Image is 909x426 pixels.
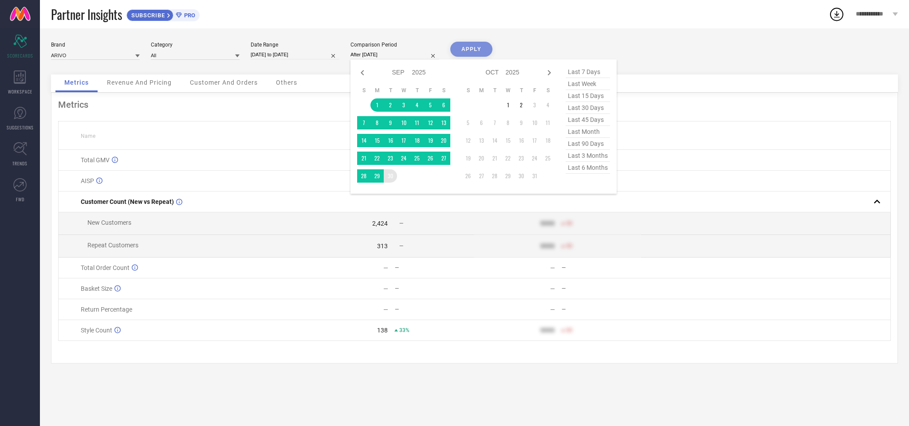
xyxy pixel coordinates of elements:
[395,285,474,292] div: —
[397,98,410,112] td: Wed Sep 03 2025
[461,169,475,183] td: Sun Oct 26 2025
[541,98,555,112] td: Sat Oct 04 2025
[410,87,424,94] th: Thursday
[515,98,528,112] td: Thu Oct 02 2025
[81,306,132,313] span: Return Percentage
[107,79,172,86] span: Revenue And Pricing
[541,152,555,165] td: Sat Oct 25 2025
[58,99,891,110] div: Metrics
[357,116,370,129] td: Sun Sep 07 2025
[357,134,370,147] td: Sun Sep 14 2025
[461,116,475,129] td: Sun Oct 05 2025
[566,78,610,90] span: last week
[251,42,339,48] div: Date Range
[383,264,388,271] div: —
[540,220,555,227] div: 9999
[501,169,515,183] td: Wed Oct 29 2025
[424,134,437,147] td: Fri Sep 19 2025
[566,90,610,102] span: last 15 days
[251,50,339,59] input: Select date range
[461,87,475,94] th: Sunday
[81,285,112,292] span: Basket Size
[81,156,110,164] span: Total GMV
[437,87,450,94] th: Saturday
[81,198,174,205] span: Customer Count (New vs Repeat)
[357,169,370,183] td: Sun Sep 28 2025
[501,98,515,112] td: Wed Oct 01 2025
[357,67,368,78] div: Previous month
[370,169,384,183] td: Mon Sep 29 2025
[410,134,424,147] td: Thu Sep 18 2025
[81,177,94,184] span: AISP
[397,116,410,129] td: Wed Sep 10 2025
[475,152,488,165] td: Mon Oct 20 2025
[437,152,450,165] td: Sat Sep 27 2025
[528,87,541,94] th: Friday
[562,265,641,271] div: —
[87,219,131,226] span: New Customers
[437,134,450,147] td: Sat Sep 20 2025
[550,264,555,271] div: —
[16,196,24,203] span: FWD
[12,160,28,167] span: TRENDS
[410,152,424,165] td: Thu Sep 25 2025
[151,42,240,48] div: Category
[541,87,555,94] th: Saturday
[566,150,610,162] span: last 3 months
[81,133,95,139] span: Name
[276,79,297,86] span: Others
[544,67,555,78] div: Next month
[501,152,515,165] td: Wed Oct 22 2025
[488,87,501,94] th: Tuesday
[829,6,845,22] div: Open download list
[488,134,501,147] td: Tue Oct 14 2025
[126,7,200,21] a: SUBSCRIBEPRO
[357,152,370,165] td: Sun Sep 21 2025
[384,116,397,129] td: Tue Sep 09 2025
[515,134,528,147] td: Thu Oct 16 2025
[540,242,555,250] div: 9999
[540,327,555,334] div: 9999
[566,126,610,138] span: last month
[399,327,409,333] span: 33%
[357,87,370,94] th: Sunday
[541,134,555,147] td: Sat Oct 18 2025
[377,327,388,334] div: 138
[7,124,34,131] span: SUGGESTIONS
[384,169,397,183] td: Tue Sep 30 2025
[7,52,33,59] span: SCORECARDS
[384,87,397,94] th: Tuesday
[437,116,450,129] td: Sat Sep 13 2025
[424,116,437,129] td: Fri Sep 12 2025
[182,12,195,19] span: PRO
[372,220,388,227] div: 2,424
[397,134,410,147] td: Wed Sep 17 2025
[528,116,541,129] td: Fri Oct 10 2025
[399,243,403,249] span: —
[528,152,541,165] td: Fri Oct 24 2025
[350,50,439,59] input: Select comparison period
[541,116,555,129] td: Sat Oct 11 2025
[370,98,384,112] td: Mon Sep 01 2025
[475,87,488,94] th: Monday
[81,264,130,271] span: Total Order Count
[515,116,528,129] td: Thu Oct 09 2025
[384,134,397,147] td: Tue Sep 16 2025
[566,138,610,150] span: last 90 days
[515,152,528,165] td: Thu Oct 23 2025
[8,88,32,95] span: WORKSPACE
[461,134,475,147] td: Sun Oct 12 2025
[424,87,437,94] th: Friday
[370,116,384,129] td: Mon Sep 08 2025
[566,162,610,174] span: last 6 months
[87,242,138,249] span: Repeat Customers
[488,169,501,183] td: Tue Oct 28 2025
[550,285,555,292] div: —
[475,169,488,183] td: Mon Oct 27 2025
[566,114,610,126] span: last 45 days
[566,102,610,114] span: last 30 days
[515,87,528,94] th: Thursday
[383,285,388,292] div: —
[370,87,384,94] th: Monday
[51,42,140,48] div: Brand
